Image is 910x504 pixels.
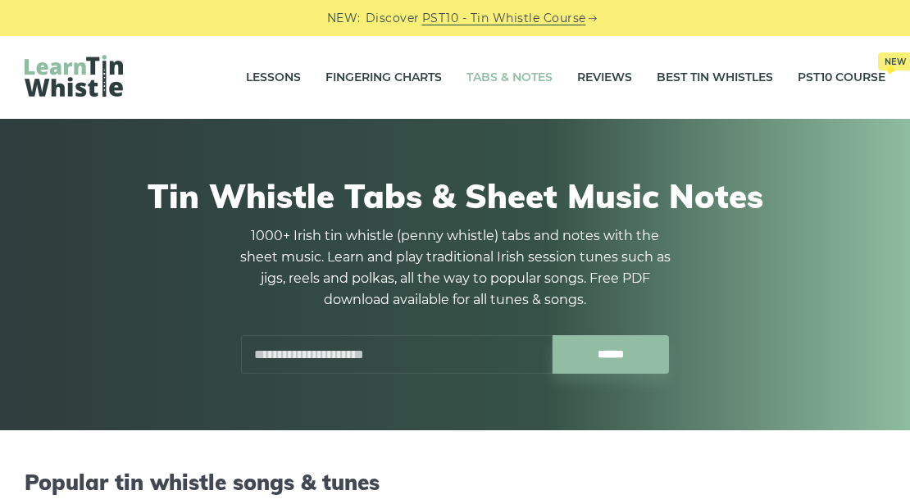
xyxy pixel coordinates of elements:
a: Reviews [577,57,632,98]
a: PST10 CourseNew [798,57,885,98]
p: 1000+ Irish tin whistle (penny whistle) tabs and notes with the sheet music. Learn and play tradi... [234,225,676,311]
a: Fingering Charts [325,57,442,98]
a: Best Tin Whistles [657,57,773,98]
a: Tabs & Notes [466,57,553,98]
img: LearnTinWhistle.com [25,55,123,97]
h2: Popular tin whistle songs & tunes [25,470,885,495]
a: Lessons [246,57,301,98]
h1: Tin Whistle Tabs & Sheet Music Notes [33,176,877,216]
